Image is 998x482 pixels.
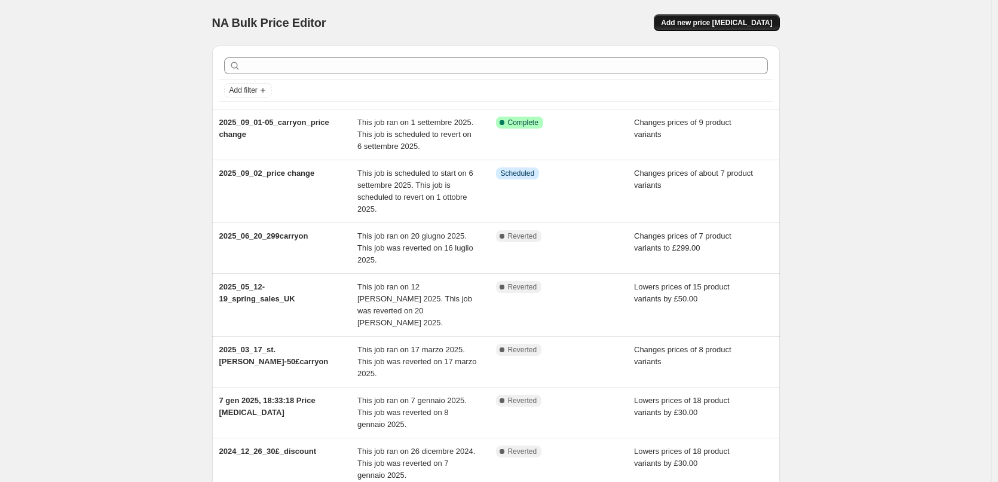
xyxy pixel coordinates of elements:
[634,282,730,303] span: Lowers prices of 15 product variants by £50.00
[357,396,467,429] span: This job ran on 7 gennaio 2025. This job was reverted on 8 gennaio 2025.
[357,118,473,151] span: This job ran on 1 settembre 2025. This job is scheduled to revert on 6 settembre 2025.
[219,118,329,139] span: 2025_09_01-05_carryon_price change
[219,231,308,240] span: 2025_06_20_299carryon
[634,169,753,190] span: Changes prices of about 7 product variants
[224,83,272,97] button: Add filter
[229,86,258,95] span: Add filter
[501,169,535,178] span: Scheduled
[508,396,537,405] span: Reverted
[634,231,731,252] span: Changes prices of 7 product variants to £299.00
[212,16,326,29] span: NA Bulk Price Editor
[357,169,473,213] span: This job is scheduled to start on 6 settembre 2025. This job is scheduled to revert on 1 ottobre ...
[219,396,316,417] span: 7 gen 2025, 18:33:18 Price [MEDICAL_DATA]
[634,345,731,366] span: Changes prices of 8 product variants
[357,345,476,378] span: This job ran on 17 marzo 2025. This job was reverted on 17 marzo 2025.
[654,14,779,31] button: Add new price [MEDICAL_DATA]
[634,118,731,139] span: Changes prices of 9 product variants
[634,396,730,417] span: Lowers prices of 18 product variants by £30.00
[357,447,475,480] span: This job ran on 26 dicembre 2024. This job was reverted on 7 gennaio 2025.
[508,282,537,292] span: Reverted
[508,118,538,127] span: Complete
[219,345,329,366] span: 2025_03_17_st.[PERSON_NAME]-50£carryon
[661,18,772,28] span: Add new price [MEDICAL_DATA]
[508,345,537,355] span: Reverted
[219,447,317,456] span: 2024_12_26_30£_discount
[357,282,472,327] span: This job ran on 12 [PERSON_NAME] 2025. This job was reverted on 20 [PERSON_NAME] 2025.
[219,169,315,178] span: 2025_09_02_price change
[634,447,730,468] span: Lowers prices of 18 product variants by £30.00
[219,282,295,303] span: 2025_05_12-19_spring_sales_UK
[357,231,473,264] span: This job ran on 20 giugno 2025. This job was reverted on 16 luglio 2025.
[508,447,537,456] span: Reverted
[508,231,537,241] span: Reverted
